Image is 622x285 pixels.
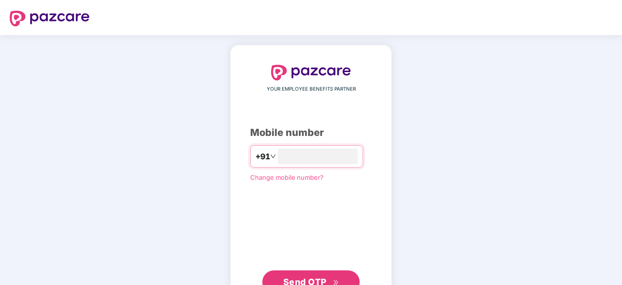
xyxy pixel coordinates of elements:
div: Mobile number [250,125,372,140]
img: logo [271,65,351,80]
span: +91 [256,151,270,163]
img: logo [10,11,90,26]
span: YOUR EMPLOYEE BENEFITS PARTNER [267,85,356,93]
span: down [270,153,276,159]
a: Change mobile number? [250,173,324,181]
